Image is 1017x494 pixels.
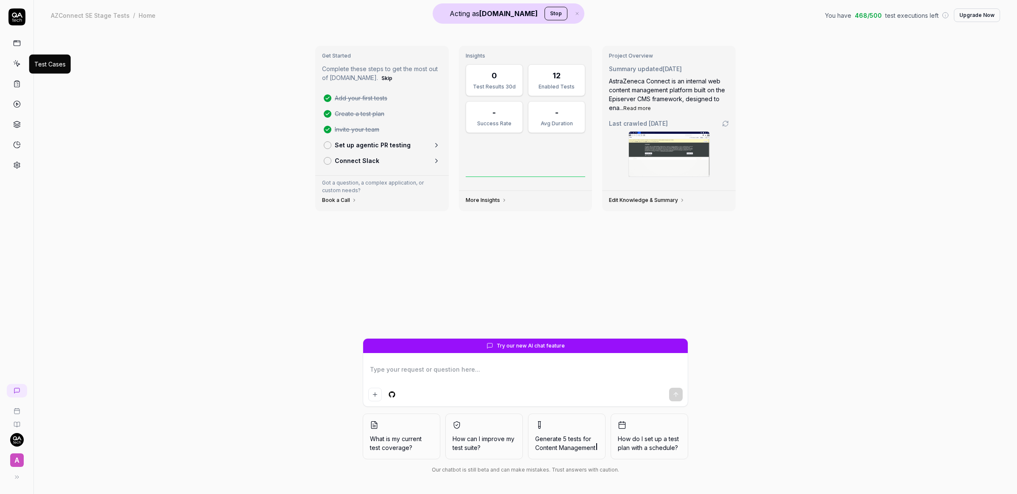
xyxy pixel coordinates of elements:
[453,434,516,452] span: How can I improve my test suite?
[535,444,595,451] span: Content Management
[471,83,517,91] div: Test Results 30d
[133,11,135,19] div: /
[10,453,24,467] span: A
[618,434,681,452] span: How do I set up a test plan with a schedule?
[528,414,606,459] button: Generate 5 tests forContent Management
[609,77,725,111] span: AstraZeneca Connect is an internal web content management platform built on the Episerver CMS fra...
[611,414,688,459] button: How do I set up a test plan with a schedule?
[492,70,497,81] div: 0
[363,414,440,459] button: What is my current test coverage?
[466,52,586,59] h3: Insights
[7,384,27,397] a: New conversation
[535,434,598,452] span: Generate 5 tests for
[370,434,433,452] span: What is my current test coverage?
[368,388,382,401] button: Add attachment
[629,132,709,177] img: Screenshot
[335,141,411,149] p: Set up agentic PR testing
[3,414,30,428] a: Documentation
[534,120,580,127] div: Avg Duration
[555,107,559,118] div: -
[445,414,523,459] button: How can I improve my test suite?
[825,11,851,20] span: You have
[335,156,379,165] p: Connect Slack
[623,105,651,112] button: Read more
[663,65,682,72] time: [DATE]
[363,466,688,474] div: Our chatbot is still beta and can make mistakes. Trust answers with caution.
[855,11,882,20] span: 468 / 500
[320,137,444,153] a: Set up agentic PR testing
[722,120,729,127] a: Go to crawling settings
[609,119,668,128] span: Last crawled
[51,11,130,19] div: AZConnect SE Stage Tests
[322,52,442,59] h3: Get Started
[34,60,66,69] div: Test Cases
[10,433,24,447] img: 7ccf6c19-61ad-4a6c-8811-018b02a1b829.jpg
[3,401,30,414] a: Book a call with us
[322,179,442,194] p: Got a question, a complex application, or custom needs?
[497,342,565,350] span: Try our new AI chat feature
[322,64,442,83] p: Complete these steps to get the most out of [DOMAIN_NAME].
[466,197,507,204] a: More Insights
[322,197,357,204] a: Book a Call
[649,120,668,127] time: [DATE]
[471,120,517,127] div: Success Rate
[492,107,496,118] div: -
[3,447,30,469] button: A
[553,70,561,81] div: 12
[609,65,663,72] span: Summary updated
[320,153,444,168] a: Connect Slack
[380,73,394,83] button: Skip
[609,52,729,59] h3: Project Overview
[545,7,567,20] button: Stop
[534,83,580,91] div: Enabled Tests
[139,11,156,19] div: Home
[954,8,1000,22] button: Upgrade Now
[609,197,685,204] a: Edit Knowledge & Summary
[885,11,939,20] span: test executions left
